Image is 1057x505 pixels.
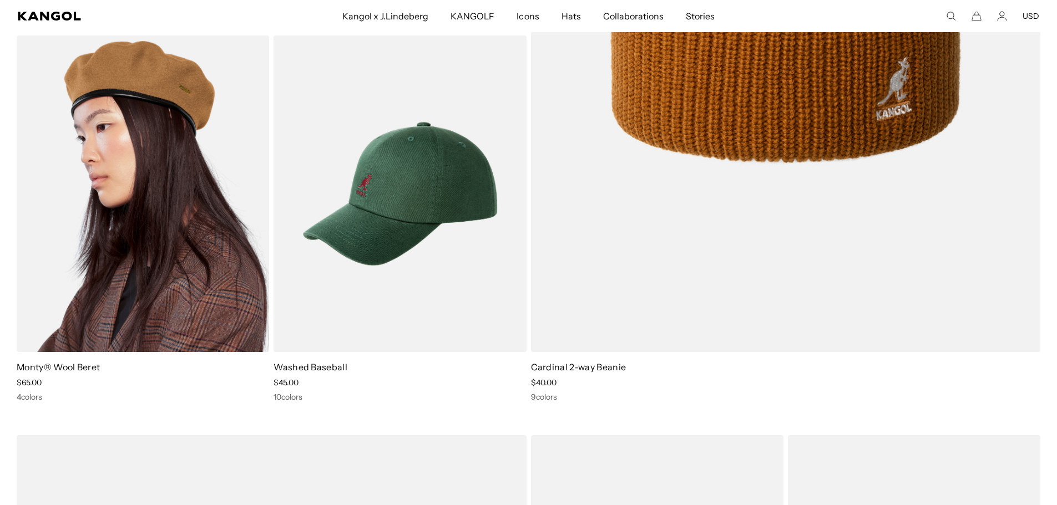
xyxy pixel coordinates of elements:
[946,11,956,21] summary: Search here
[1023,11,1039,21] button: USD
[531,361,626,373] a: Cardinal 2-way Beanie
[17,392,269,402] div: 4 colors
[531,378,557,387] span: $40.00
[997,11,1007,21] a: Account
[274,361,347,373] a: Washed Baseball
[531,392,1041,402] div: 9 colors
[972,11,982,21] button: Cart
[274,392,526,402] div: 10 colors
[17,35,269,353] img: Monty® Wool Beret
[17,361,100,373] a: Monty® Wool Beret
[274,378,299,387] span: $45.00
[274,35,526,353] img: Washed Baseball
[18,12,226,21] a: Kangol
[17,378,42,387] span: $65.00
